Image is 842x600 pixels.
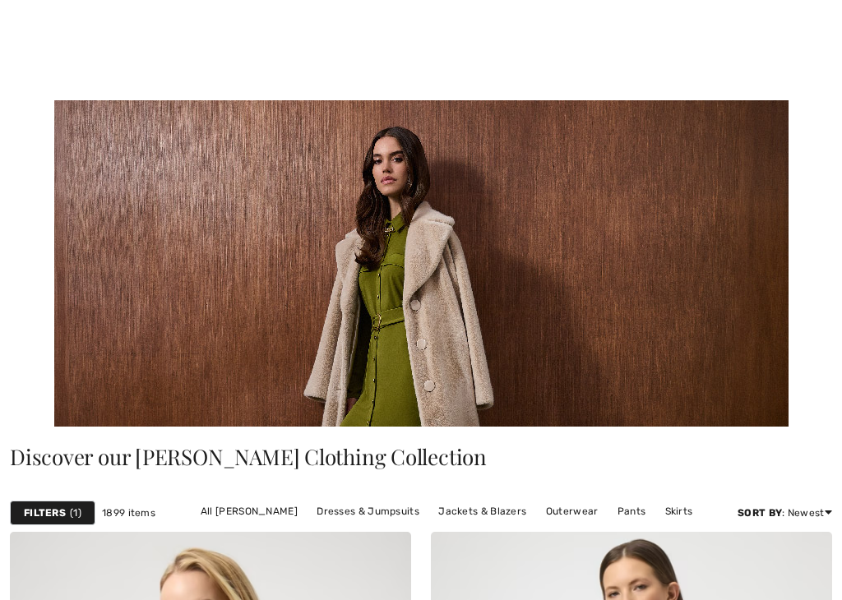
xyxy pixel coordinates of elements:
[491,522,530,543] a: Tops
[363,522,488,543] a: Sweaters & Cardigans
[738,507,782,519] strong: Sort By
[738,505,832,520] div: : Newest
[609,501,655,522] a: Pants
[102,505,155,520] span: 1899 items
[430,501,534,522] a: Jackets & Blazers
[308,501,428,522] a: Dresses & Jumpsuits
[24,505,66,520] strong: Filters
[70,505,81,520] span: 1
[54,100,789,427] img: Joseph Ribkoff Canada: Women's Clothing Online | 1ère Avenue
[10,442,487,471] span: Discover our [PERSON_NAME] Clothing Collection
[538,501,607,522] a: Outerwear
[657,501,701,522] a: Skirts
[192,501,306,522] a: All [PERSON_NAME]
